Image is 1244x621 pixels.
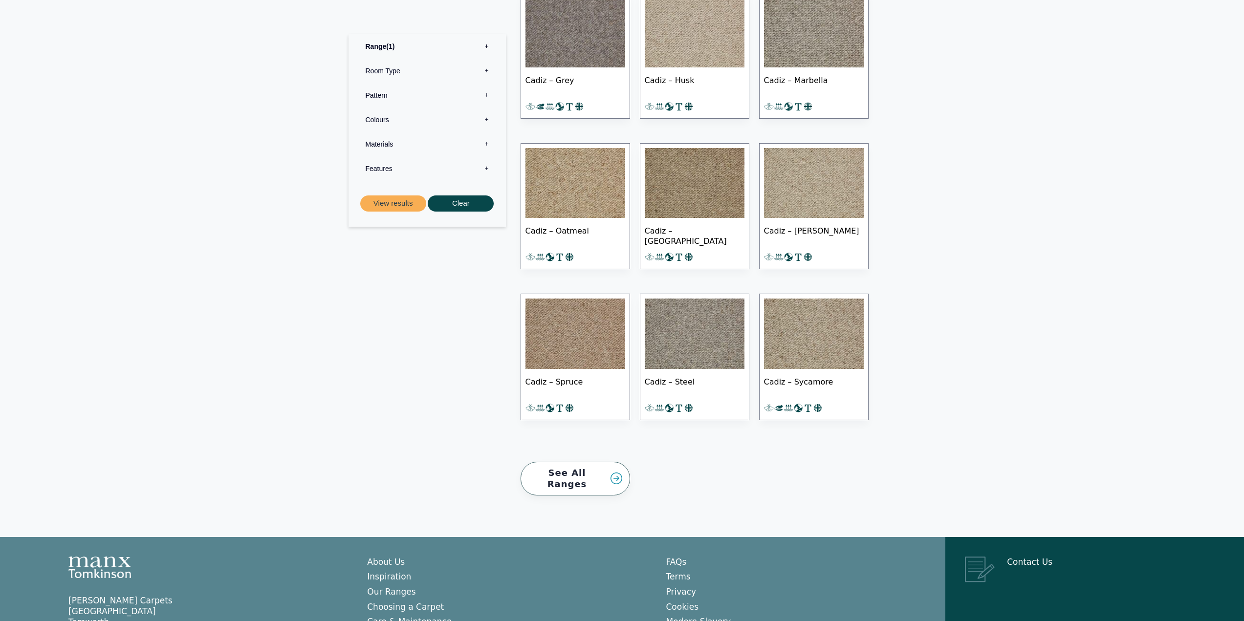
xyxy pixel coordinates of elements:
a: Terms [666,572,691,581]
a: Cadiz – [PERSON_NAME] [759,143,869,270]
a: Contact Us [1007,557,1052,567]
a: Cadiz – [GEOGRAPHIC_DATA] [640,143,749,270]
a: Choosing a Carpet [367,602,444,612]
img: Cadiz-Rowan [764,148,864,218]
label: Pattern [356,83,499,107]
span: 1 [386,43,394,50]
a: Privacy [666,587,697,597]
span: Cadiz – [PERSON_NAME] [764,218,864,252]
img: Manx Tomkinson Logo [68,557,131,578]
span: Cadiz – Husk [645,67,744,102]
label: Range [356,34,499,59]
label: Materials [356,132,499,156]
label: Features [356,156,499,181]
span: Cadiz – Sycamore [764,369,864,403]
a: About Us [367,557,405,567]
button: View results [360,195,426,212]
a: See All Ranges [521,462,630,495]
span: Cadiz – Oatmeal [525,218,625,252]
a: Our Ranges [367,587,415,597]
a: Cadiz – Oatmeal [521,143,630,270]
a: Cadiz – Spruce [521,294,630,420]
img: Cadiz Oatmeal [525,148,625,218]
span: Cadiz – Steel [645,369,744,403]
img: Cadiz-Playa [645,148,744,218]
img: Cadiz-Sycamore [764,299,864,369]
label: Colours [356,107,499,132]
a: FAQs [666,557,687,567]
img: Cadiz-Spruce [525,299,625,369]
label: Room Type [356,59,499,83]
span: Cadiz – Grey [525,67,625,102]
a: Cadiz – Sycamore [759,294,869,420]
span: Cadiz – Spruce [525,369,625,403]
a: Cadiz – Steel [640,294,749,420]
a: Cookies [666,602,699,612]
button: Clear [428,195,494,212]
span: Cadiz – [GEOGRAPHIC_DATA] [645,218,744,252]
span: Cadiz – Marbella [764,67,864,102]
a: Inspiration [367,572,411,581]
